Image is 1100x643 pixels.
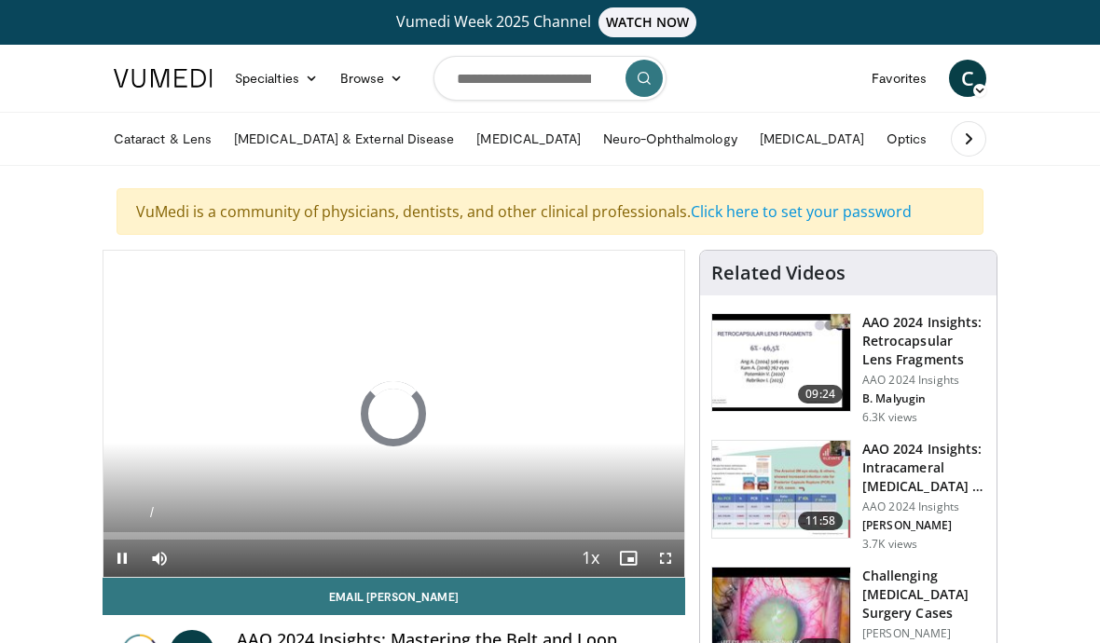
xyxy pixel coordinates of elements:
p: AAO 2024 Insights [862,499,985,514]
h3: AAO 2024 Insights: Retrocapsular Lens Fragments [862,313,985,369]
h3: Challenging [MEDICAL_DATA] Surgery Cases [862,567,985,622]
video-js: Video Player [103,251,684,577]
a: 09:24 AAO 2024 Insights: Retrocapsular Lens Fragments AAO 2024 Insights B. Malyugin 6.3K views [711,313,985,425]
img: de733f49-b136-4bdc-9e00-4021288efeb7.150x105_q85_crop-smart_upscale.jpg [712,441,850,538]
a: 11:58 AAO 2024 Insights: Intracameral [MEDICAL_DATA] - Should We Dilute It? … AAO 2024 Insights [... [711,440,985,552]
a: Cataract & Lens [103,120,223,157]
span: 09:24 [798,385,843,404]
img: 01f52a5c-6a53-4eb2-8a1d-dad0d168ea80.150x105_q85_crop-smart_upscale.jpg [712,314,850,411]
div: Progress Bar [103,532,684,540]
h4: Related Videos [711,262,846,284]
p: [PERSON_NAME] [862,518,985,533]
button: Fullscreen [647,540,684,577]
p: B. Malyugin [862,391,985,406]
p: 6.3K views [862,410,917,425]
a: Browse [329,60,415,97]
a: Neuro-Ophthalmology [592,120,748,157]
button: Playback Rate [572,540,610,577]
a: Vumedi Week 2025 ChannelWATCH NOW [103,7,997,37]
div: VuMedi is a community of physicians, dentists, and other clinical professionals. [117,188,983,235]
span: WATCH NOW [598,7,697,37]
a: Email [PERSON_NAME] [103,578,685,615]
h3: AAO 2024 Insights: Intracameral [MEDICAL_DATA] - Should We Dilute It? … [862,440,985,496]
a: Click here to set your password [691,201,912,222]
span: 11:58 [798,512,843,530]
a: C [949,60,986,97]
button: Pause [103,540,141,577]
img: VuMedi Logo [114,69,213,88]
input: Search topics, interventions [433,56,667,101]
a: Specialties [224,60,329,97]
a: Favorites [860,60,938,97]
a: [MEDICAL_DATA] [465,120,592,157]
button: Mute [141,540,178,577]
button: Enable picture-in-picture mode [610,540,647,577]
p: 3.7K views [862,537,917,552]
p: [PERSON_NAME] [862,626,985,641]
span: / [150,505,154,520]
a: [MEDICAL_DATA] [749,120,875,157]
a: Optics [875,120,938,157]
p: AAO 2024 Insights [862,373,985,388]
a: [MEDICAL_DATA] & External Disease [223,120,465,157]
